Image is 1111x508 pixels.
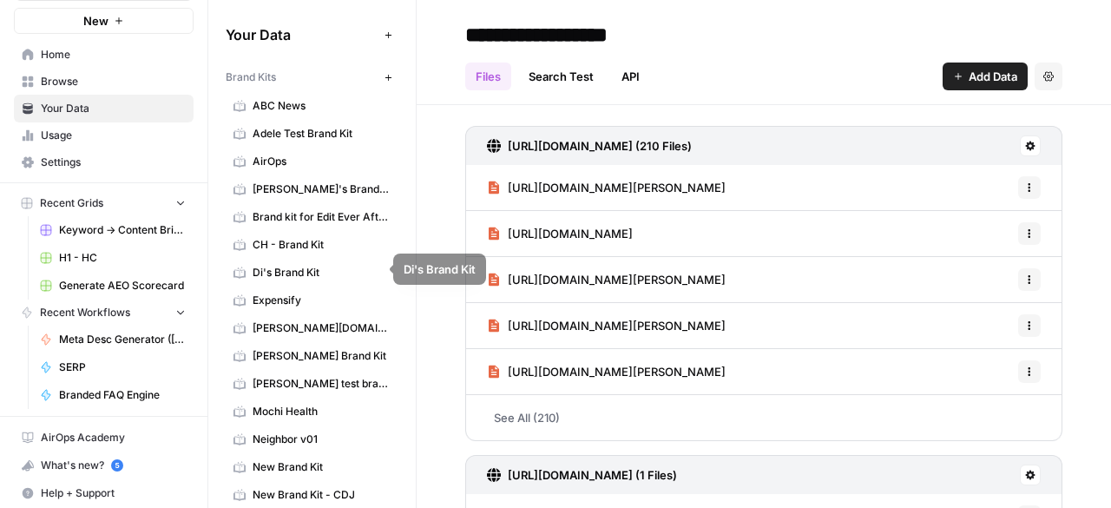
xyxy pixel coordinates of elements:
text: 5 [115,461,119,470]
span: CH - Brand Kit [253,237,391,253]
span: Di's Brand Kit [253,265,391,280]
span: Brand kit for Edit Ever After ([PERSON_NAME]) [253,209,391,225]
span: ABC News [253,98,391,114]
span: AirOps Academy [41,430,186,445]
span: [URL][DOMAIN_NAME][PERSON_NAME] [508,271,726,288]
a: Branded FAQ Engine [32,381,194,409]
span: Your Data [226,24,378,45]
a: [URL][DOMAIN_NAME][PERSON_NAME] [487,349,726,394]
a: [URL][DOMAIN_NAME] [487,211,633,256]
a: New Brand Kit [226,453,398,481]
span: Home [41,47,186,63]
a: Settings [14,148,194,176]
button: Add Data [943,63,1028,90]
span: Neighbor v01 [253,432,391,447]
span: Your Data [41,101,186,116]
a: Search Test [518,63,604,90]
span: Meta Desc Generator ([PERSON_NAME]) [59,332,186,347]
a: Home [14,41,194,69]
span: [URL][DOMAIN_NAME] [508,225,633,242]
a: [PERSON_NAME][DOMAIN_NAME] [226,314,398,342]
a: AirOps [226,148,398,175]
a: [PERSON_NAME]'s Brand Kit [226,175,398,203]
a: Adele Test Brand Kit [226,120,398,148]
span: New Brand Kit - CDJ [253,487,391,503]
a: See All (210) [465,395,1062,440]
a: Di's Brand Kit [226,259,398,287]
a: Expensify [226,287,398,314]
a: ABC News [226,92,398,120]
span: Expensify [253,293,391,308]
a: Your Data [14,95,194,122]
span: New Brand Kit [253,459,391,475]
button: What's new? 5 [14,452,194,479]
span: H1 - HC [59,250,186,266]
a: 5 [111,459,123,472]
a: Meta Desc Generator ([PERSON_NAME]) [32,326,194,353]
a: SERP [32,353,194,381]
button: New [14,8,194,34]
span: Add Data [969,68,1017,85]
span: [PERSON_NAME] test brand kit [253,376,391,392]
a: Brand kit for Edit Ever After ([PERSON_NAME]) [226,203,398,231]
span: AirOps [253,154,391,169]
span: [URL][DOMAIN_NAME][PERSON_NAME] [508,317,726,334]
span: SERP [59,360,186,375]
span: [URL][DOMAIN_NAME][PERSON_NAME] [508,363,726,380]
a: [PERSON_NAME] Brand Kit [226,342,398,370]
span: Brand Kits [226,69,276,85]
a: Neighbor v01 [226,426,398,453]
span: Usage [41,128,186,143]
h3: [URL][DOMAIN_NAME] (1 Files) [508,466,677,484]
a: [URL][DOMAIN_NAME][PERSON_NAME] [487,257,726,302]
a: Mochi Health [226,398,398,426]
span: [PERSON_NAME] Brand Kit [253,348,391,364]
span: [PERSON_NAME]'s Brand Kit [253,181,391,197]
a: API [611,63,650,90]
a: [URL][DOMAIN_NAME] (1 Files) [487,456,677,494]
a: [PERSON_NAME] test brand kit [226,370,398,398]
a: Keyword -> Content Brief -> Article [32,216,194,244]
button: Recent Grids [14,190,194,216]
div: What's new? [15,452,193,478]
span: Help + Support [41,485,186,501]
span: [URL][DOMAIN_NAME][PERSON_NAME] [508,179,726,196]
span: Settings [41,155,186,170]
span: Generate AEO Scorecard [59,278,186,294]
span: Branded FAQ Engine [59,387,186,403]
a: H1 - HC [32,244,194,272]
span: Mochi Health [253,404,391,419]
a: Generate AEO Scorecard [32,272,194,300]
h3: [URL][DOMAIN_NAME] (210 Files) [508,137,692,155]
span: Recent Workflows [40,305,130,320]
span: Recent Grids [40,195,103,211]
span: Keyword -> Content Brief -> Article [59,222,186,238]
button: Help + Support [14,479,194,507]
a: Browse [14,68,194,96]
a: [URL][DOMAIN_NAME][PERSON_NAME] [487,165,726,210]
span: New [83,12,108,30]
a: Usage [14,122,194,149]
a: Files [465,63,511,90]
a: CH - Brand Kit [226,231,398,259]
button: Recent Workflows [14,300,194,326]
a: [URL][DOMAIN_NAME] (210 Files) [487,127,692,165]
span: Adele Test Brand Kit [253,126,391,142]
a: AirOps Academy [14,424,194,452]
span: Browse [41,74,186,89]
a: [URL][DOMAIN_NAME][PERSON_NAME] [487,303,726,348]
span: [PERSON_NAME][DOMAIN_NAME] [253,320,391,336]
